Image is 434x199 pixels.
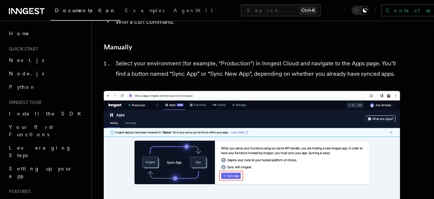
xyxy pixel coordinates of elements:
[6,189,31,195] span: Features
[9,111,86,117] span: Install the SDK
[113,17,400,27] li: With a curl command.
[241,4,321,16] button: Search...Ctrl+K
[125,7,165,13] span: Examples
[6,162,87,183] a: Setting up your app
[173,7,213,13] span: AgentKit
[300,7,317,14] kbd: Ctrl+K
[9,145,72,158] span: Leveraging Steps
[6,120,87,141] a: Your first Functions
[9,30,30,37] span: Home
[6,67,87,80] a: Node.js
[9,84,36,90] span: Python
[6,80,87,94] a: Python
[120,2,169,20] a: Examples
[113,58,400,79] li: Select your environment (for example, "Production") in Inngest Cloud and navigate to the Apps pag...
[55,7,116,13] span: Documentation
[6,107,87,120] a: Install the SDK
[6,141,87,162] a: Leveraging Steps
[6,46,38,52] span: Quick start
[9,71,44,76] span: Node.js
[6,99,42,105] span: Inngest tour
[6,27,87,40] a: Home
[9,166,73,179] span: Setting up your app
[352,6,370,15] button: Toggle dark mode
[50,2,120,21] a: Documentation
[169,2,217,20] a: AgentKit
[9,124,53,137] span: Your first Functions
[6,53,87,67] a: Next.js
[9,57,44,63] span: Next.js
[104,42,132,52] a: Manually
